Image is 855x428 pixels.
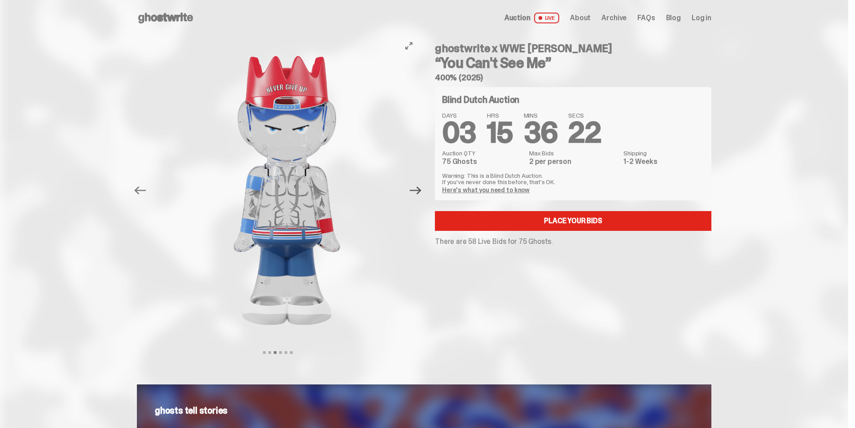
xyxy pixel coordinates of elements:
[637,14,655,22] a: FAQs
[403,40,414,51] button: View full-screen
[524,112,558,119] span: MINS
[529,158,618,165] dd: 2 per person
[442,95,519,104] h4: Blind Dutch Auction
[163,36,410,345] img: John_Cena_Hero_6.png
[442,150,524,156] dt: Auction QTY
[435,56,711,70] h3: “You Can't See Me”
[529,150,618,156] dt: Max Bids
[442,186,530,194] a: Here's what you need to know
[568,114,601,151] span: 22
[487,114,513,151] span: 15
[504,14,531,22] span: Auction
[442,158,524,165] dd: 75 Ghosts
[435,238,711,245] p: There are 58 Live Bids for 75 Ghosts.
[623,150,704,156] dt: Shipping
[442,172,704,185] p: Warning: This is a Blind Dutch Auction. If you’ve never done this before, that’s OK.
[601,14,627,22] a: Archive
[435,211,711,231] a: Place your Bids
[435,74,711,82] h5: 400% (2025)
[285,351,287,354] button: View slide 5
[155,406,693,415] p: ghosts tell stories
[290,351,293,354] button: View slide 6
[534,13,560,23] span: LIVE
[263,351,266,354] button: View slide 1
[435,43,711,54] h4: ghostwrite x WWE [PERSON_NAME]
[623,158,704,165] dd: 1-2 Weeks
[442,112,476,119] span: DAYS
[568,112,601,119] span: SECS
[487,112,513,119] span: HRS
[666,14,681,22] a: Blog
[524,114,558,151] span: 36
[268,351,271,354] button: View slide 2
[504,13,559,23] a: Auction LIVE
[274,351,276,354] button: View slide 3
[570,14,591,22] a: About
[442,114,476,151] span: 03
[692,14,711,22] a: Log in
[130,181,150,200] button: Previous
[279,351,282,354] button: View slide 4
[406,181,425,200] button: Next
